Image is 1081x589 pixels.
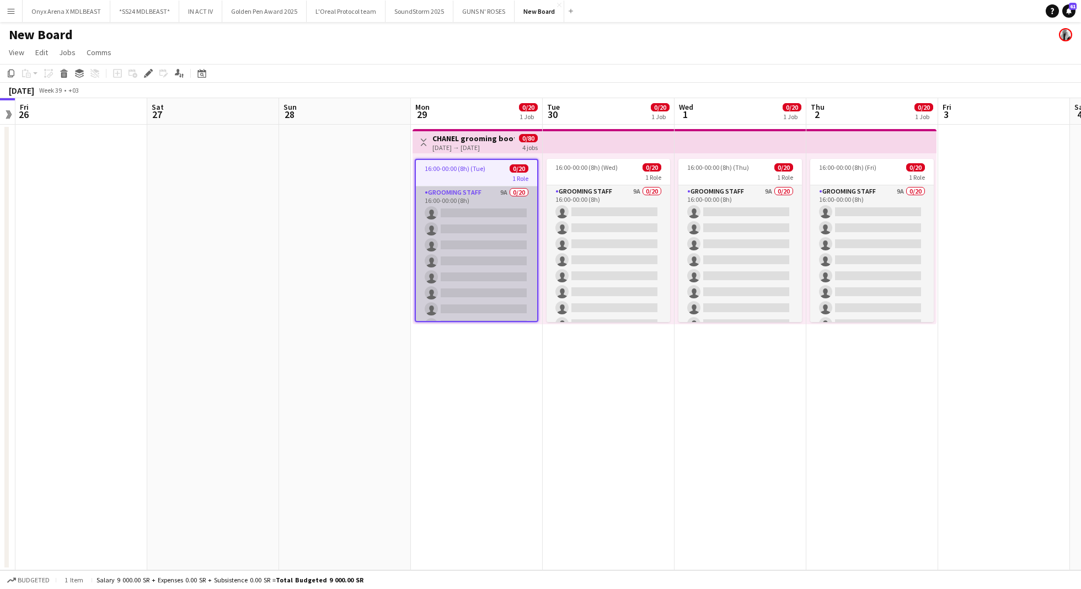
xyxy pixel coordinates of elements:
a: View [4,45,29,60]
span: 2 [809,108,825,121]
button: IN ACT IV [179,1,222,22]
span: Budgeted [18,576,50,584]
div: 4 jobs [522,142,538,152]
h1: New Board [9,26,73,43]
span: Fri [943,102,951,112]
button: New Board [515,1,564,22]
span: 0/20 [914,103,933,111]
span: 0/20 [643,163,661,172]
app-job-card: 16:00-00:00 (8h) (Wed)0/201 RoleGrooming staff9A0/2016:00-00:00 (8h) [547,159,670,322]
span: Edit [35,47,48,57]
span: Mon [415,102,430,112]
button: Onyx Arena X MDLBEAST [23,1,110,22]
button: Budgeted [6,574,51,586]
span: 30 [545,108,560,121]
app-card-role: Grooming staff9A0/2016:00-00:00 (8h) [416,186,537,528]
span: 26 [18,108,29,121]
span: View [9,47,24,57]
button: *SS24 MDLBEAST* [110,1,179,22]
span: Total Budgeted 9 000.00 SR [276,576,363,584]
div: [DATE] [9,85,34,96]
app-card-role: Grooming staff9A0/2016:00-00:00 (8h) [810,185,934,527]
div: +03 [68,86,79,94]
span: 0/20 [774,163,793,172]
div: 1 Job [651,113,669,121]
a: Comms [82,45,116,60]
span: Thu [811,102,825,112]
span: Sun [283,102,297,112]
button: L'Oreal Protocol team [307,1,386,22]
div: [DATE] → [DATE] [432,143,515,152]
span: 0/20 [906,163,925,172]
h3: CHANEL grooming booth [432,133,515,143]
span: 1 Role [645,173,661,181]
app-card-role: Grooming staff9A0/2016:00-00:00 (8h) [678,185,802,527]
app-job-card: 16:00-00:00 (8h) (Tue)0/201 RoleGrooming staff9A0/2016:00-00:00 (8h) [415,159,538,322]
app-user-avatar: Ali Shamsan [1059,28,1072,41]
span: 16:00-00:00 (8h) (Thu) [687,163,749,172]
div: 1 Job [915,113,933,121]
span: 0/20 [510,164,528,173]
span: 1 Role [777,173,793,181]
a: 61 [1062,4,1075,18]
span: 3 [941,108,951,121]
span: Fri [20,102,29,112]
span: Tue [547,102,560,112]
span: 0/80 [519,134,538,142]
app-job-card: 16:00-00:00 (8h) (Thu)0/201 RoleGrooming staff9A0/2016:00-00:00 (8h) [678,159,802,322]
div: Salary 9 000.00 SR + Expenses 0.00 SR + Subsistence 0.00 SR = [97,576,363,584]
app-job-card: 16:00-00:00 (8h) (Fri)0/201 RoleGrooming staff9A0/2016:00-00:00 (8h) [810,159,934,322]
div: 1 Job [520,113,537,121]
button: Golden Pen Award 2025 [222,1,307,22]
app-card-role: Grooming staff9A0/2016:00-00:00 (8h) [547,185,670,527]
span: 61 [1069,3,1077,10]
span: 0/20 [783,103,801,111]
button: SoundStorm 2025 [386,1,453,22]
span: Week 39 [36,86,64,94]
span: 1 [677,108,693,121]
button: GUNS N' ROSES [453,1,515,22]
a: Jobs [55,45,80,60]
span: 0/20 [651,103,670,111]
span: Comms [87,47,111,57]
span: 16:00-00:00 (8h) (Fri) [819,163,876,172]
span: Sat [152,102,164,112]
span: 16:00-00:00 (8h) (Tue) [425,164,485,173]
div: 1 Job [783,113,801,121]
span: 0/20 [519,103,538,111]
span: 16:00-00:00 (8h) (Wed) [555,163,618,172]
span: 1 item [61,576,87,584]
span: 29 [414,108,430,121]
a: Edit [31,45,52,60]
span: 28 [282,108,297,121]
span: Jobs [59,47,76,57]
span: Wed [679,102,693,112]
span: 1 Role [512,174,528,183]
span: 1 Role [909,173,925,181]
span: 27 [150,108,164,121]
